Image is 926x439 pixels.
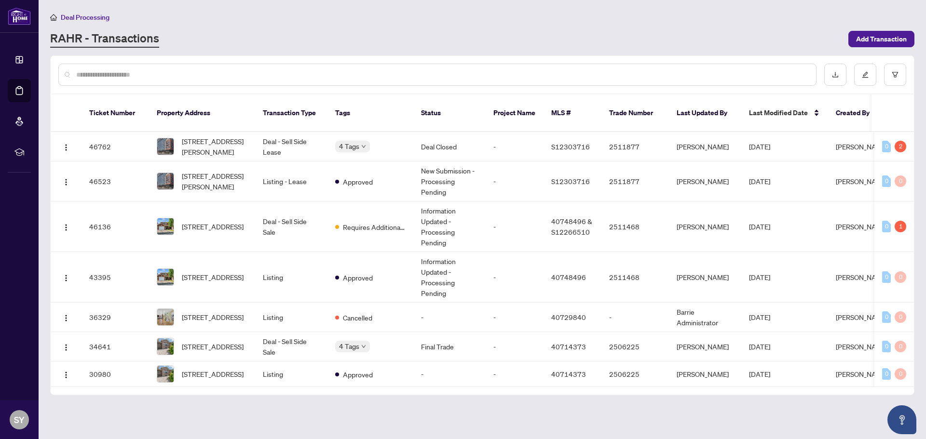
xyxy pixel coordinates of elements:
[601,361,669,387] td: 2506225
[601,332,669,361] td: 2506225
[882,271,891,283] div: 0
[82,94,149,132] th: Ticket Number
[669,361,741,387] td: [PERSON_NAME]
[182,136,247,157] span: [STREET_ADDRESS][PERSON_NAME]
[486,303,544,332] td: -
[832,71,839,78] span: download
[58,269,74,285] button: Logo
[413,361,486,387] td: -
[882,221,891,232] div: 0
[836,273,888,281] span: [PERSON_NAME]
[255,361,327,387] td: Listing
[551,313,586,321] span: 40729840
[343,176,373,187] span: Approved
[255,201,327,252] td: Deal - Sell Side Sale
[551,273,586,281] span: 40748496
[601,94,669,132] th: Trade Number
[749,177,770,186] span: [DATE]
[182,312,244,322] span: [STREET_ADDRESS]
[486,132,544,161] td: -
[58,173,74,189] button: Logo
[486,252,544,303] td: -
[882,341,891,352] div: 0
[413,161,486,201] td: New Submission - Processing Pending
[836,142,888,151] span: [PERSON_NAME]
[413,201,486,252] td: Information Updated - Processing Pending
[255,94,327,132] th: Transaction Type
[749,273,770,281] span: [DATE]
[895,221,906,232] div: 1
[862,71,869,78] span: edit
[157,218,174,235] img: thumbnail-img
[157,366,174,382] img: thumbnail-img
[339,341,359,352] span: 4 Tags
[50,30,159,48] a: RAHR - Transactions
[149,94,255,132] th: Property Address
[62,344,70,351] img: Logo
[82,361,149,387] td: 30980
[182,171,247,192] span: [STREET_ADDRESS][PERSON_NAME]
[413,252,486,303] td: Information Updated - Processing Pending
[82,332,149,361] td: 34641
[486,201,544,252] td: -
[413,332,486,361] td: Final Trade
[413,94,486,132] th: Status
[50,14,57,21] span: home
[544,94,601,132] th: MLS #
[601,201,669,252] td: 2511468
[848,31,914,47] button: Add Transaction
[255,303,327,332] td: Listing
[895,368,906,380] div: 0
[182,221,244,232] span: [STREET_ADDRESS]
[892,71,899,78] span: filter
[895,341,906,352] div: 0
[157,138,174,155] img: thumbnail-img
[749,107,808,118] span: Last Modified Date
[413,132,486,161] td: Deal Closed
[58,139,74,154] button: Logo
[749,313,770,321] span: [DATE]
[82,161,149,201] td: 46523
[551,177,590,186] span: S12303716
[749,370,770,378] span: [DATE]
[327,94,413,132] th: Tags
[182,272,244,282] span: [STREET_ADDRESS]
[61,13,109,22] span: Deal Processing
[836,177,888,186] span: [PERSON_NAME]
[8,7,31,25] img: logo
[895,141,906,152] div: 2
[255,132,327,161] td: Deal - Sell Side Lease
[361,344,366,349] span: down
[157,338,174,355] img: thumbnail-img
[551,370,586,378] span: 40714373
[157,269,174,285] img: thumbnail-img
[361,144,366,149] span: down
[895,271,906,283] div: 0
[895,311,906,323] div: 0
[62,371,70,379] img: Logo
[58,366,74,382] button: Logo
[62,274,70,282] img: Logo
[856,31,907,47] span: Add Transaction
[486,361,544,387] td: -
[343,312,372,323] span: Cancelled
[854,64,876,86] button: edit
[58,309,74,325] button: Logo
[601,303,669,332] td: -
[486,161,544,201] td: -
[895,175,906,187] div: 0
[749,142,770,151] span: [DATE]
[836,342,888,351] span: [PERSON_NAME]
[882,368,891,380] div: 0
[669,303,741,332] td: Barrie Administrator
[669,332,741,361] td: [PERSON_NAME]
[551,342,586,351] span: 40714373
[82,201,149,252] td: 46136
[157,173,174,189] img: thumbnail-img
[255,161,327,201] td: Listing - Lease
[836,222,888,231] span: [PERSON_NAME]
[62,314,70,322] img: Logo
[62,224,70,231] img: Logo
[882,175,891,187] div: 0
[82,132,149,161] td: 46762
